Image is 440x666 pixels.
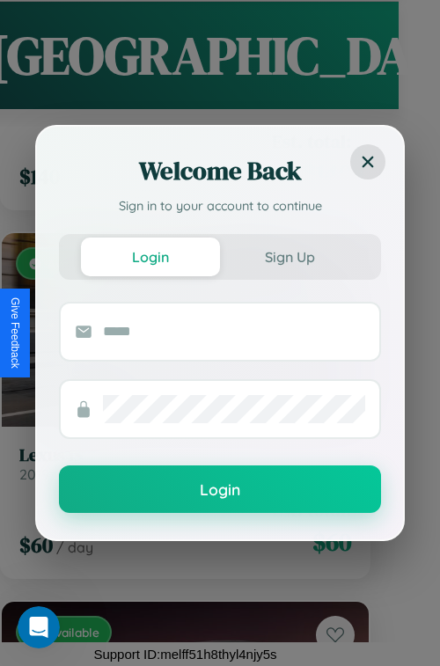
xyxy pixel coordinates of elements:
[81,238,220,276] button: Login
[59,153,381,188] h2: Welcome Back
[59,465,381,513] button: Login
[220,238,359,276] button: Sign Up
[59,197,381,216] p: Sign in to your account to continue
[18,606,60,648] iframe: Intercom live chat
[9,297,21,369] div: Give Feedback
